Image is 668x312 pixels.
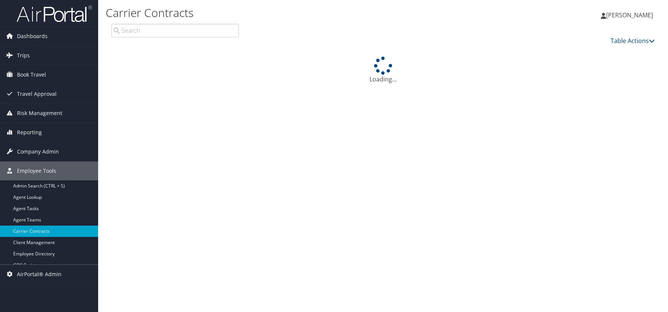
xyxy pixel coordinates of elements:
[17,85,57,103] span: Travel Approval
[17,161,56,180] span: Employee Tools
[106,5,476,21] h1: Carrier Contracts
[17,27,48,46] span: Dashboards
[106,57,660,84] div: Loading...
[111,24,239,37] input: Search
[17,104,62,123] span: Risk Management
[17,46,30,65] span: Trips
[17,265,62,284] span: AirPortal® Admin
[606,11,653,19] span: [PERSON_NAME]
[17,65,46,84] span: Book Travel
[17,123,42,142] span: Reporting
[601,4,660,26] a: [PERSON_NAME]
[17,142,59,161] span: Company Admin
[17,5,92,23] img: airportal-logo.png
[611,37,655,45] a: Table Actions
